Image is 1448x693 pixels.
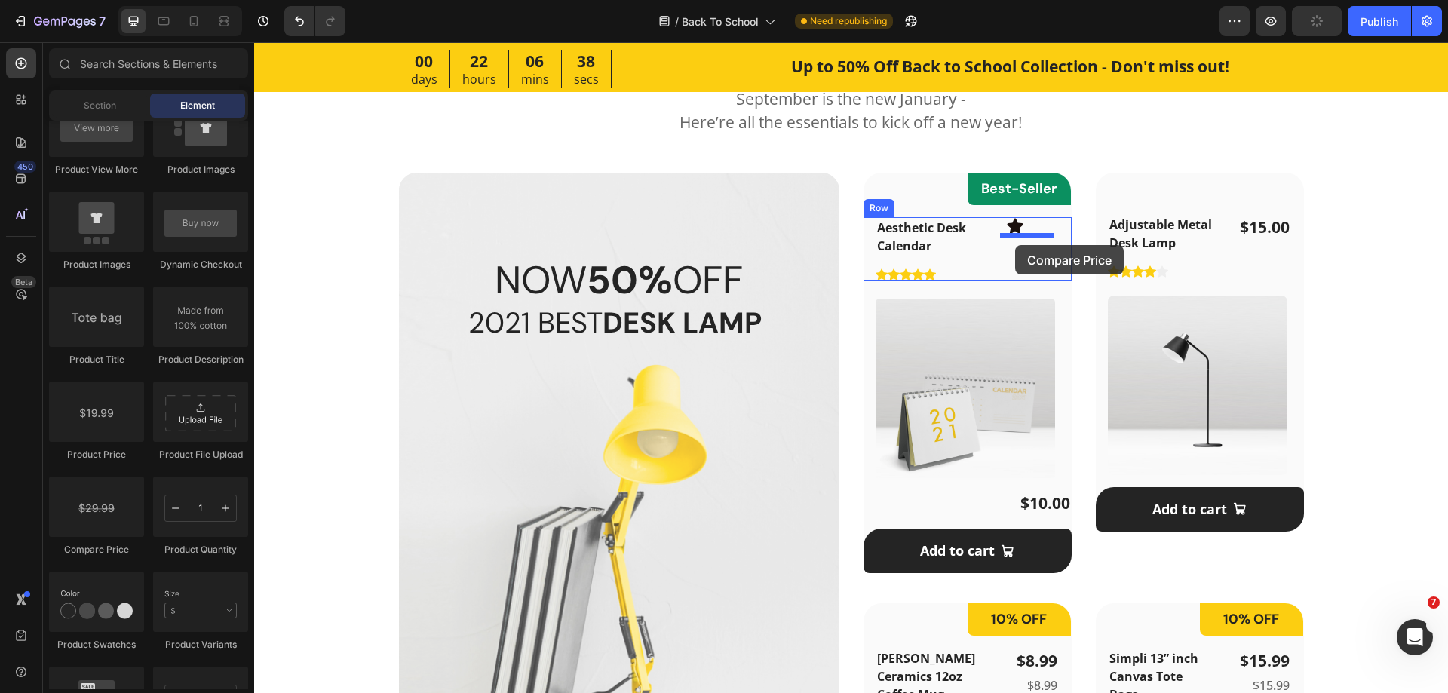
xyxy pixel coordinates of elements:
iframe: Design area [254,42,1448,693]
div: Dynamic Checkout [153,258,248,271]
div: Product Swatches [49,638,144,652]
div: Product Images [153,163,248,176]
div: Publish [1361,14,1398,29]
div: Product Price [49,448,144,461]
span: Need republishing [810,14,887,28]
div: Product Description [153,353,248,366]
div: Undo/Redo [284,6,345,36]
div: Compare Price [49,543,144,557]
div: Product Quantity [153,543,248,557]
div: Product Images [49,258,144,271]
div: 450 [14,161,36,173]
div: Product File Upload [153,448,248,461]
span: 7 [1428,596,1440,609]
span: Element [180,99,215,112]
div: Product View More [49,163,144,176]
span: Section [84,99,116,112]
button: Publish [1348,6,1411,36]
button: 7 [6,6,112,36]
span: / [675,14,679,29]
p: 7 [99,12,106,30]
div: Product Variants [153,638,248,652]
div: Beta [11,276,36,288]
span: Back To School [682,14,759,29]
input: Search Sections & Elements [49,48,248,78]
iframe: Intercom live chat [1397,619,1433,655]
div: Product Title [49,353,144,366]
